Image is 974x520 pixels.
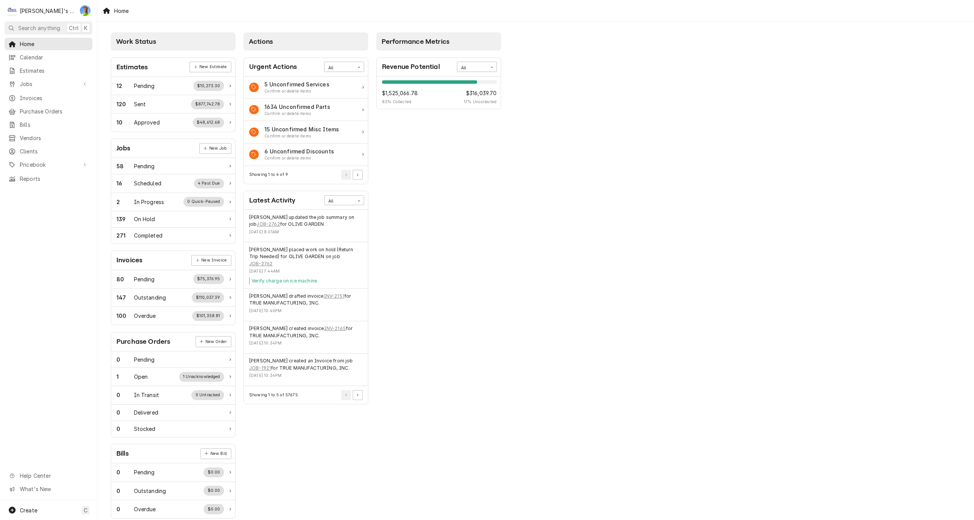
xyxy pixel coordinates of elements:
a: Work Status [111,95,235,113]
div: Work Status Title [134,408,158,416]
a: New Order [196,336,231,347]
div: Work Status Count [116,312,134,320]
a: Clients [5,145,92,158]
div: Card Title [116,448,129,459]
div: Action Item Title [264,125,339,133]
div: All [461,65,483,71]
span: Invoices [20,94,89,102]
span: What's New [20,485,88,493]
div: Card Column Header [111,32,236,51]
div: Card: Urgent Actions [243,57,368,184]
div: Event Details [249,293,363,317]
a: Action Item [244,99,368,121]
div: Card Header [111,139,235,158]
span: Vendors [20,134,89,142]
div: Work Status Count [116,275,134,283]
a: Work Status [111,193,235,211]
div: Event Details [249,357,363,381]
div: Card Title [116,62,148,72]
div: Card Data [377,77,501,109]
button: Search anythingCtrlK [5,21,92,35]
div: Work Status Supplemental Data [193,274,224,284]
div: Card Header [111,251,235,270]
a: Go to Jobs [5,78,92,90]
a: Work Status [111,113,235,131]
div: Card Header [244,191,368,210]
div: Work Status Title [134,487,166,495]
div: Card Title [382,62,440,72]
div: Card Column Header [376,32,501,51]
div: Work Status Count [116,118,134,126]
div: Work Status [111,158,235,174]
div: Work Status Supplemental Data [204,486,224,496]
div: Work Status Title [134,118,160,126]
div: Work Status Count [116,408,134,416]
div: Action Item [244,121,368,144]
a: Work Status [111,77,235,95]
div: Work Status Title [134,312,156,320]
div: Card Data Filter Control [324,195,364,205]
div: Card: Bills [111,444,236,518]
button: Go to Previous Page [341,390,351,400]
span: Estimates [20,67,89,75]
div: Work Status Title [134,373,148,381]
span: Purchase Orders [20,107,89,115]
div: Work Status Title [134,425,156,433]
div: Work Status [111,289,235,307]
div: Card: Estimates [111,57,236,132]
div: Pagination Controls [340,170,363,180]
div: Work Status Supplemental Data [193,81,224,91]
div: Work Status Count [116,100,134,108]
a: Work Status [111,351,235,368]
a: New Bill [201,448,231,459]
div: Work Status [111,500,235,518]
div: Work Status Count [116,391,134,399]
div: Revenue Potential [377,77,501,109]
div: Card: Jobs [111,139,236,244]
div: Card Title [249,62,297,72]
div: Work Status Title [134,179,161,187]
a: Home [5,38,92,50]
div: Work Status [111,405,235,421]
div: Action Item Title [264,147,334,155]
a: Go to What's New [5,483,92,495]
div: Card Header [244,58,368,77]
div: Work Status Count [116,505,134,513]
div: Work Status Supplemental Data [192,292,224,302]
span: $1,525,066.78 [382,89,418,97]
span: Help Center [20,472,88,480]
span: K [84,24,88,32]
div: Work Status Title [134,231,162,239]
div: All [328,65,350,71]
div: Card Link Button [199,143,231,154]
a: Invoices [5,92,92,104]
div: Card Column Content [243,51,368,404]
span: Create [20,507,37,514]
div: Event Timestamp [249,308,363,314]
div: Work Status [111,307,235,325]
div: Card Header [111,444,235,463]
a: Work Status [111,368,235,386]
div: Card Data [111,351,235,437]
div: Event Timestamp [249,373,363,379]
div: Card Data [111,463,235,518]
div: Card Data Filter Control [324,62,364,72]
div: Card: Latest Activity [243,191,368,404]
span: Search anything [18,24,60,32]
div: Event [244,242,368,289]
a: New Invoice [191,255,231,266]
div: Event Details [249,325,363,349]
a: INV-2151 [324,293,344,300]
div: Work Status Title [134,215,155,223]
span: Actions [249,38,273,45]
div: Card Footer: Pagination [244,166,368,184]
span: Bills [20,121,89,129]
div: Work Status Title [134,82,155,90]
div: Card Column Content [376,51,501,131]
div: Card Link Button [196,336,231,347]
div: GA [80,5,91,16]
a: Go to Pricebook [5,158,92,171]
a: Work Status [111,463,235,482]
